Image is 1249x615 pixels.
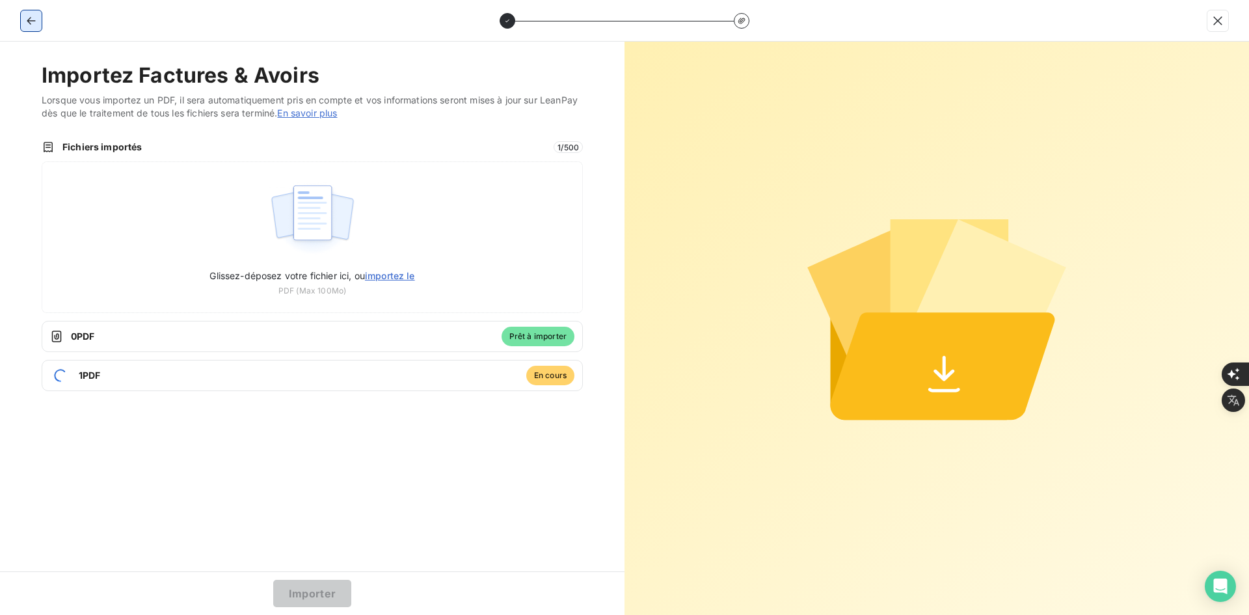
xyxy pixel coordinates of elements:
span: Glissez-déposez votre fichier ici, ou [209,270,414,281]
span: En cours [526,366,574,385]
span: PDF (Max 100Mo) [278,285,346,297]
a: En savoir plus [277,107,337,118]
button: Importer [273,580,352,607]
img: illustration [269,178,356,261]
span: Fichiers importés [62,141,546,154]
span: 1 PDF [79,369,518,382]
span: 0 PDF [71,330,494,343]
div: Open Intercom Messenger [1205,571,1236,602]
span: Prêt à importer [502,327,574,346]
span: 1 / 500 [554,141,583,153]
span: Lorsque vous importez un PDF, il sera automatiquement pris en compte et vos informations seront m... [42,94,583,120]
h2: Importez Factures & Avoirs [42,62,583,89]
span: importez le [365,270,415,281]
